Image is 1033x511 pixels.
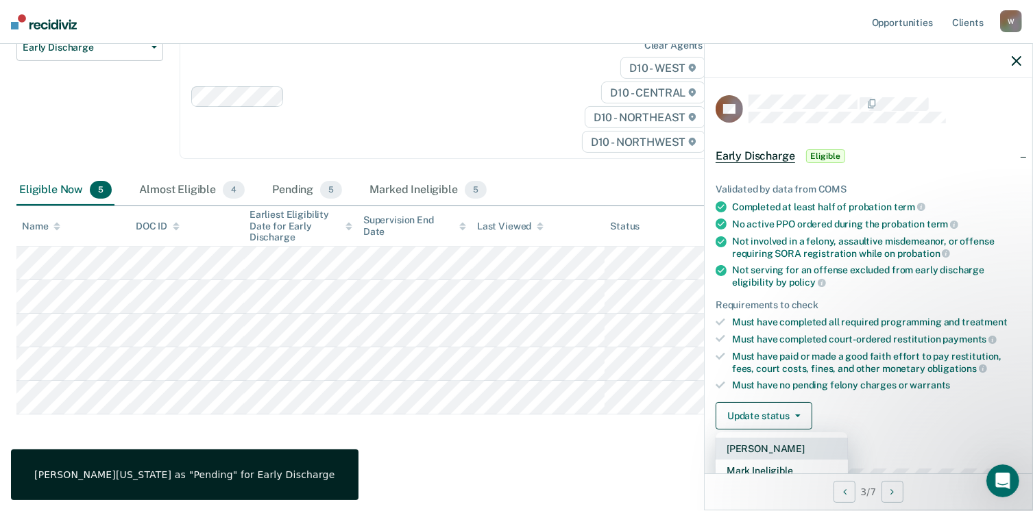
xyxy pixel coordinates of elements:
div: Not serving for an offense excluded from early discharge eligibility by [732,264,1021,288]
div: Marked Ineligible [367,175,489,205]
dt: Supervision [716,451,1021,463]
div: DOC ID [136,221,180,232]
div: Supervision End Date [363,214,466,238]
div: Early DischargeEligible [705,134,1032,178]
span: D10 - WEST [620,57,705,79]
button: Update status [716,402,812,429]
div: Earliest Eligibility Date for Early Discharge [250,209,352,243]
span: policy [789,277,826,288]
div: Not involved in a felony, assaultive misdemeanor, or offense requiring SORA registration while on [732,236,1021,259]
div: Must have completed all required programming and [732,316,1021,328]
div: 3 / 7 [705,473,1032,510]
button: Previous Opportunity [834,481,855,503]
div: Must have paid or made a good faith effort to pay restitution, fees, court costs, fines, and othe... [732,351,1021,374]
span: 5 [465,181,487,199]
span: 4 [223,181,245,199]
div: Last Viewed [477,221,544,232]
span: 5 [90,181,112,199]
div: Almost Eligible [136,175,247,205]
div: Validated by data from COMS [716,184,1021,195]
div: [PERSON_NAME][US_STATE] as "Pending" for Early Discharge [34,469,335,481]
div: Completed at least half of probation [732,201,1021,213]
span: warrants [910,379,951,390]
button: Mark Ineligible [716,460,848,482]
div: Name [22,221,60,232]
span: Eligible [806,149,845,163]
span: term [894,201,925,212]
span: probation [897,248,951,259]
iframe: Intercom live chat [986,464,1019,497]
span: obligations [927,363,987,374]
div: Status [610,221,640,232]
span: treatment [962,316,1008,327]
span: D10 - NORTHWEST [582,131,705,153]
div: Pending [269,175,345,205]
div: No active PPO ordered during the probation [732,218,1021,230]
span: Early Discharge [716,149,795,163]
button: Next Opportunity [882,481,903,503]
button: [PERSON_NAME] [716,438,848,460]
div: W [1000,10,1022,32]
span: 5 [320,181,342,199]
div: Eligible Now [16,175,114,205]
img: Recidiviz [11,14,77,29]
div: Must have no pending felony charges or [732,379,1021,391]
span: term [927,219,958,229]
span: payments [943,334,997,345]
div: Clear agents [644,40,703,51]
span: D10 - NORTHEAST [585,106,705,128]
span: D10 - CENTRAL [601,82,705,103]
span: Early Discharge [23,42,146,53]
div: Requirements to check [716,299,1021,311]
div: Must have completed court-ordered restitution [732,333,1021,345]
